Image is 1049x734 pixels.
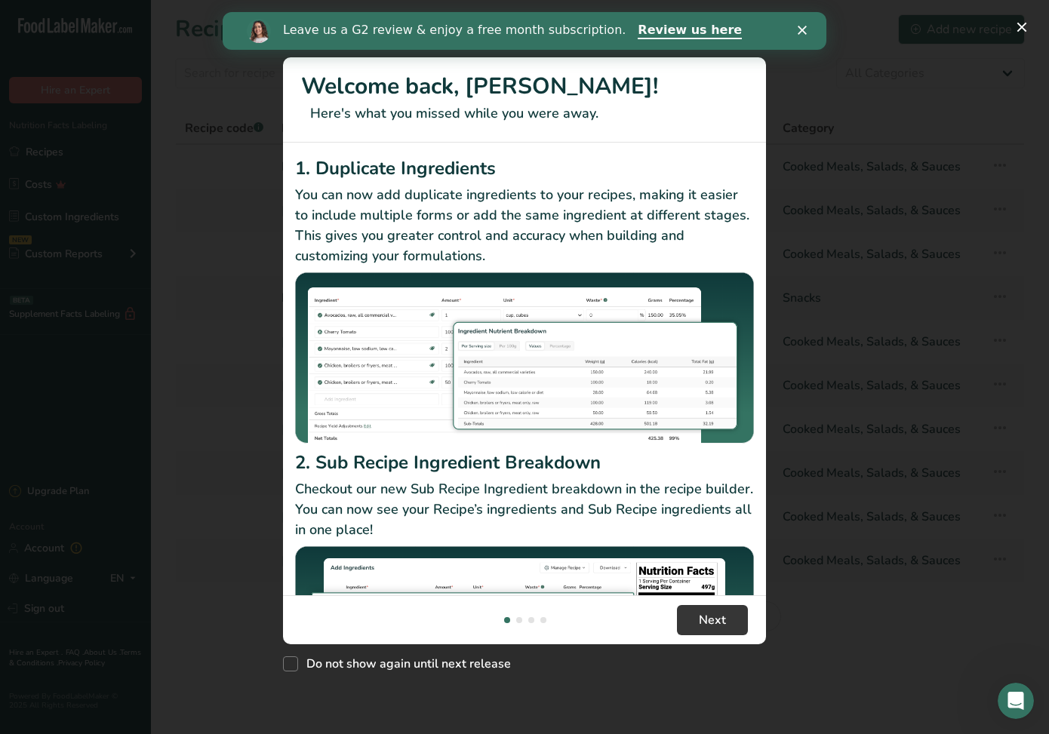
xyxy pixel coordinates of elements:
[699,611,726,629] span: Next
[998,683,1034,719] iframe: Intercom live chat
[295,272,754,444] img: Duplicate Ingredients
[295,185,754,266] p: You can now add duplicate ingredients to your recipes, making it easier to include multiple forms...
[295,479,754,540] p: Checkout our new Sub Recipe Ingredient breakdown in the recipe builder. You can now see your Reci...
[677,605,748,635] button: Next
[301,69,748,103] h1: Welcome back, [PERSON_NAME]!
[298,656,511,671] span: Do not show again until next release
[301,103,748,124] p: Here's what you missed while you were away.
[575,14,590,23] div: Close
[295,449,754,476] h2: 2. Sub Recipe Ingredient Breakdown
[295,546,754,717] img: Sub Recipe Ingredient Breakdown
[223,12,826,50] iframe: Intercom live chat banner
[295,155,754,182] h2: 1. Duplicate Ingredients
